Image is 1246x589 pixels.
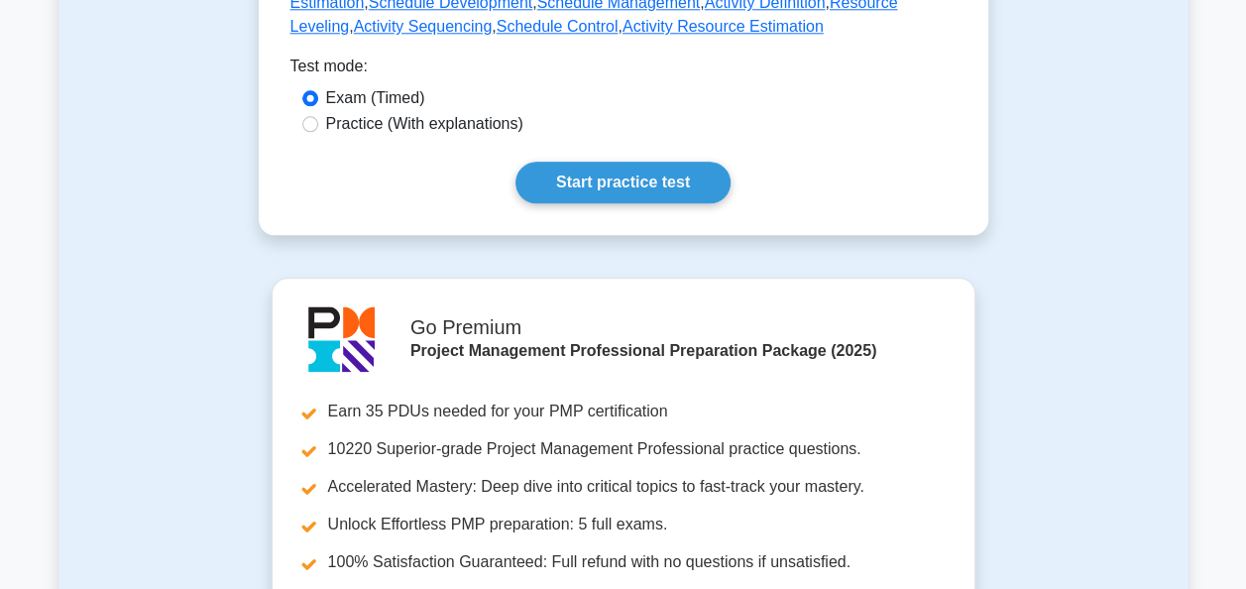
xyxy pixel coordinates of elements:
a: Start practice test [515,162,731,203]
a: Activity Resource Estimation [623,18,824,35]
div: Test mode: [290,55,957,86]
label: Practice (With explanations) [326,112,523,136]
a: Activity Sequencing [354,18,493,35]
a: Schedule Control [497,18,619,35]
label: Exam (Timed) [326,86,425,110]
